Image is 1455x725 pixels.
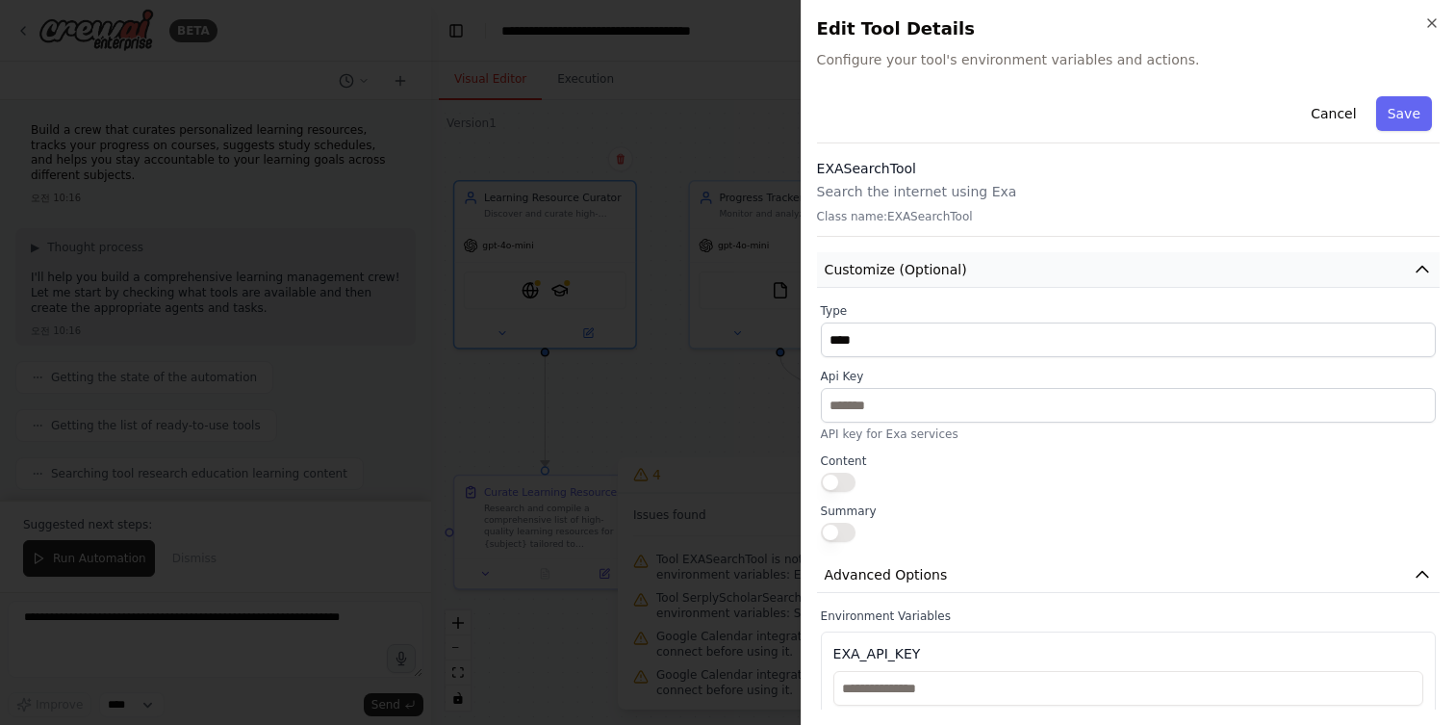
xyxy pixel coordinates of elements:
button: Customize (Optional) [817,252,1440,288]
button: Save [1376,96,1432,131]
label: Type [821,303,1436,319]
span: Advanced Options [825,565,948,584]
label: Summary [821,504,1436,519]
p: API key for Exa services [821,427,1436,442]
h3: EXASearchTool [817,159,1440,178]
h2: Edit Tool Details [817,15,1440,42]
p: Class name: EXASearchTool [817,209,1440,224]
p: Search the internet using Exa [817,182,1440,201]
span: Customize (Optional) [825,260,967,279]
button: Advanced Options [817,557,1440,593]
span: Configure your tool's environment variables and actions. [817,50,1440,69]
label: Content [821,453,1436,469]
label: Api Key [821,369,1436,384]
label: Environment Variables [821,608,1436,624]
button: Cancel [1299,96,1367,131]
div: EXA_API_KEY [833,644,921,663]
